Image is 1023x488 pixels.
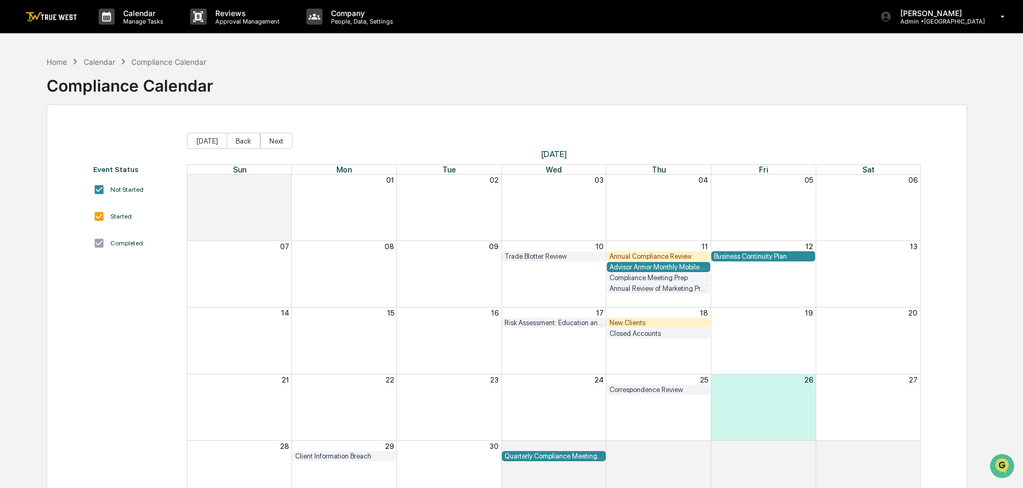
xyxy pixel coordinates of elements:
[207,18,285,25] p: Approval Management
[700,309,708,317] button: 18
[48,93,147,101] div: We're available if you need us!
[131,57,206,66] div: Compliance Calendar
[698,176,708,184] button: 04
[610,386,708,394] div: Correspondence Review
[95,175,117,183] span: [DATE]
[610,274,708,282] div: Compliance Meeting Prep
[714,252,813,260] div: Business Continuity Plan
[48,82,176,93] div: Start new chat
[207,9,285,18] p: Reviews
[88,219,133,230] span: Attestations
[909,376,917,384] button: 27
[610,252,708,260] div: Annual Compliance Review
[11,82,30,101] img: 1746055101610-c473b297-6a78-478c-a979-82029cc54cd1
[281,309,289,317] button: 14
[11,164,28,182] img: Tammy Steffen
[336,165,352,174] span: Mon
[702,242,708,251] button: 11
[166,117,195,130] button: See all
[804,176,813,184] button: 05
[908,176,917,184] button: 06
[73,215,137,234] a: 🗄️Attestations
[233,165,246,174] span: Sun
[110,239,143,247] div: Completed
[110,186,144,193] div: Not Started
[610,284,708,292] div: Annual Review of Marketing Practices and Disclosures
[989,453,1018,482] iframe: Open customer support
[187,149,921,159] span: [DATE]
[700,376,708,384] button: 25
[596,309,604,317] button: 17
[385,442,394,451] button: 29
[11,241,19,249] div: 🔎
[505,319,603,327] div: Risk Assessment: Education and Training
[47,67,213,95] div: Compliance Calendar
[490,442,499,451] button: 30
[322,18,398,25] p: People, Data, Settings
[107,266,130,274] span: Pylon
[95,146,117,154] span: [DATE]
[84,57,115,66] div: Calendar
[595,376,604,384] button: 24
[260,133,292,149] button: Next
[804,376,813,384] button: 26
[490,376,499,384] button: 23
[652,165,666,174] span: Thu
[21,219,69,230] span: Preclearance
[78,220,86,229] div: 🗄️
[47,57,67,66] div: Home
[280,442,289,451] button: 28
[385,242,394,251] button: 08
[6,235,72,254] a: 🔎Data Lookup
[33,175,87,183] span: [PERSON_NAME]
[804,442,813,451] button: 03
[806,242,813,251] button: 12
[11,22,195,40] p: How can we help?
[862,165,875,174] span: Sat
[11,136,28,153] img: Tammy Steffen
[505,452,603,460] div: Quarterly Compliance Meeting with Executive Team
[26,12,77,22] img: logo
[610,329,708,337] div: Closed Accounts
[89,175,93,183] span: •
[610,319,708,327] div: New Clients
[892,18,985,25] p: Admin • [GEOGRAPHIC_DATA]
[892,9,985,18] p: [PERSON_NAME]
[387,309,394,317] button: 15
[490,176,499,184] button: 02
[489,242,499,251] button: 09
[546,165,562,174] span: Wed
[295,452,394,460] div: Client Information Breach
[908,442,917,451] button: 04
[442,165,456,174] span: Tue
[322,9,398,18] p: Company
[11,119,72,127] div: Past conversations
[182,85,195,98] button: Start new chat
[596,242,604,251] button: 10
[595,176,604,184] button: 03
[93,165,176,174] div: Event Status
[386,376,394,384] button: 22
[596,442,604,451] button: 01
[89,146,93,154] span: •
[11,220,19,229] div: 🖐️
[699,442,708,451] button: 02
[110,213,132,220] div: Started
[115,9,169,18] p: Calendar
[610,263,708,271] div: Advisor Armor Monthly Mobile Applet Scan
[759,165,768,174] span: Fri
[282,376,289,384] button: 21
[282,176,289,184] button: 31
[22,82,42,101] img: 8933085812038_c878075ebb4cc5468115_72.jpg
[805,309,813,317] button: 19
[280,242,289,251] button: 07
[21,239,67,250] span: Data Lookup
[227,133,260,149] button: Back
[908,309,917,317] button: 20
[505,252,603,260] div: Trade Blotter Review
[33,146,87,154] span: [PERSON_NAME]
[491,309,499,317] button: 16
[910,242,917,251] button: 13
